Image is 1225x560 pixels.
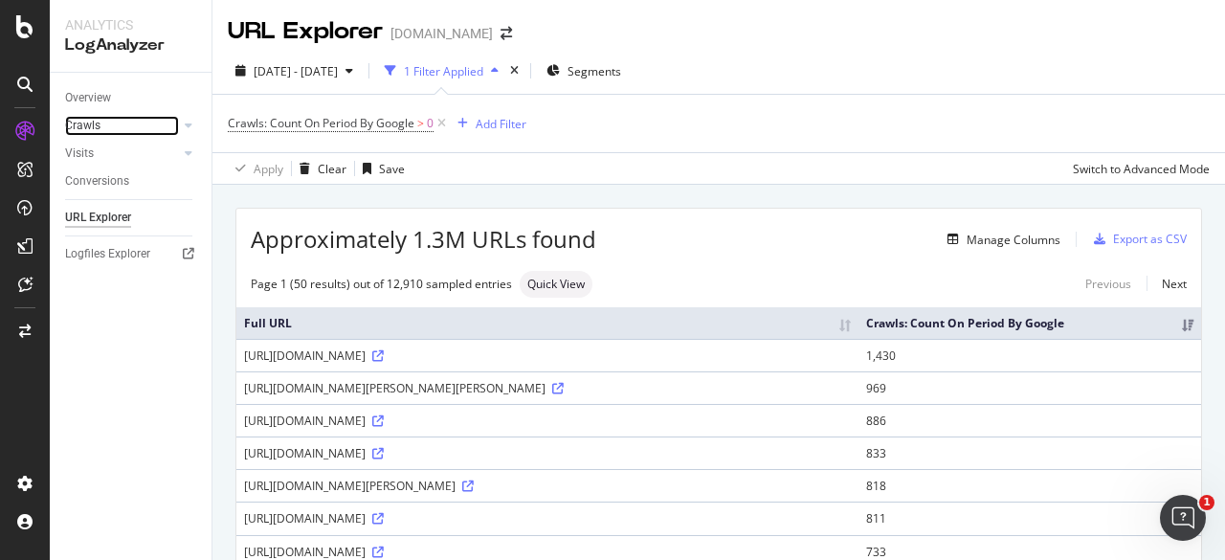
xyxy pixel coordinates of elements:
[858,371,1201,404] td: 969
[450,112,526,135] button: Add Filter
[427,110,434,137] span: 0
[1147,270,1187,298] a: Next
[858,437,1201,469] td: 833
[65,88,198,108] a: Overview
[228,56,361,86] button: [DATE] - [DATE]
[244,347,851,364] div: [URL][DOMAIN_NAME]
[228,153,283,184] button: Apply
[501,27,512,40] div: arrow-right-arrow-left
[65,116,100,136] div: Crawls
[1113,231,1187,247] div: Export as CSV
[244,380,851,396] div: [URL][DOMAIN_NAME][PERSON_NAME][PERSON_NAME]
[506,61,523,80] div: times
[244,445,851,461] div: [URL][DOMAIN_NAME]
[251,223,596,256] span: Approximately 1.3M URLs found
[65,144,94,164] div: Visits
[65,171,129,191] div: Conversions
[65,116,179,136] a: Crawls
[244,478,851,494] div: [URL][DOMAIN_NAME][PERSON_NAME]
[65,15,196,34] div: Analytics
[254,63,338,79] span: [DATE] - [DATE]
[476,116,526,132] div: Add Filter
[390,24,493,43] div: [DOMAIN_NAME]
[1199,495,1214,510] span: 1
[292,153,346,184] button: Clear
[940,228,1060,251] button: Manage Columns
[65,208,198,228] a: URL Explorer
[318,161,346,177] div: Clear
[858,339,1201,371] td: 1,430
[228,115,414,131] span: Crawls: Count On Period By Google
[65,244,150,264] div: Logfiles Explorer
[1086,224,1187,255] button: Export as CSV
[251,276,512,292] div: Page 1 (50 results) out of 12,910 sampled entries
[1065,153,1210,184] button: Switch to Advanced Mode
[417,115,424,131] span: >
[1073,161,1210,177] div: Switch to Advanced Mode
[377,56,506,86] button: 1 Filter Applied
[65,34,196,56] div: LogAnalyzer
[539,56,629,86] button: Segments
[527,279,585,290] span: Quick View
[568,63,621,79] span: Segments
[355,153,405,184] button: Save
[967,232,1060,248] div: Manage Columns
[236,307,858,339] th: Full URL: activate to sort column ascending
[404,63,483,79] div: 1 Filter Applied
[244,413,851,429] div: [URL][DOMAIN_NAME]
[65,88,111,108] div: Overview
[858,502,1201,534] td: 811
[65,244,198,264] a: Logfiles Explorer
[65,144,179,164] a: Visits
[228,15,383,48] div: URL Explorer
[244,510,851,526] div: [URL][DOMAIN_NAME]
[65,208,131,228] div: URL Explorer
[379,161,405,177] div: Save
[858,404,1201,437] td: 886
[65,171,198,191] a: Conversions
[858,469,1201,502] td: 818
[244,544,851,560] div: [URL][DOMAIN_NAME]
[254,161,283,177] div: Apply
[858,307,1201,339] th: Crawls: Count On Period By Google: activate to sort column ascending
[520,271,592,298] div: neutral label
[1160,495,1206,541] iframe: Intercom live chat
